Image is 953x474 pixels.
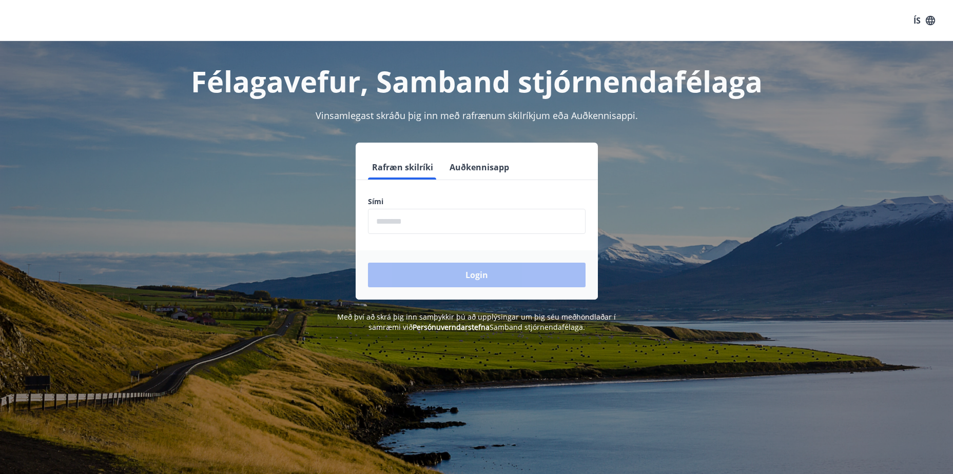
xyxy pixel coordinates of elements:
button: Auðkennisapp [445,155,513,180]
h1: Félagavefur, Samband stjórnendafélaga [120,62,834,101]
label: Sími [368,196,586,207]
a: Persónuverndarstefna [413,322,490,332]
button: Rafræn skilríki [368,155,437,180]
span: Vinsamlegast skráðu þig inn með rafrænum skilríkjum eða Auðkennisappi. [316,109,638,122]
button: ÍS [908,11,941,30]
span: Með því að skrá þig inn samþykkir þú að upplýsingar um þig séu meðhöndlaðar í samræmi við Samband... [337,312,616,332]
